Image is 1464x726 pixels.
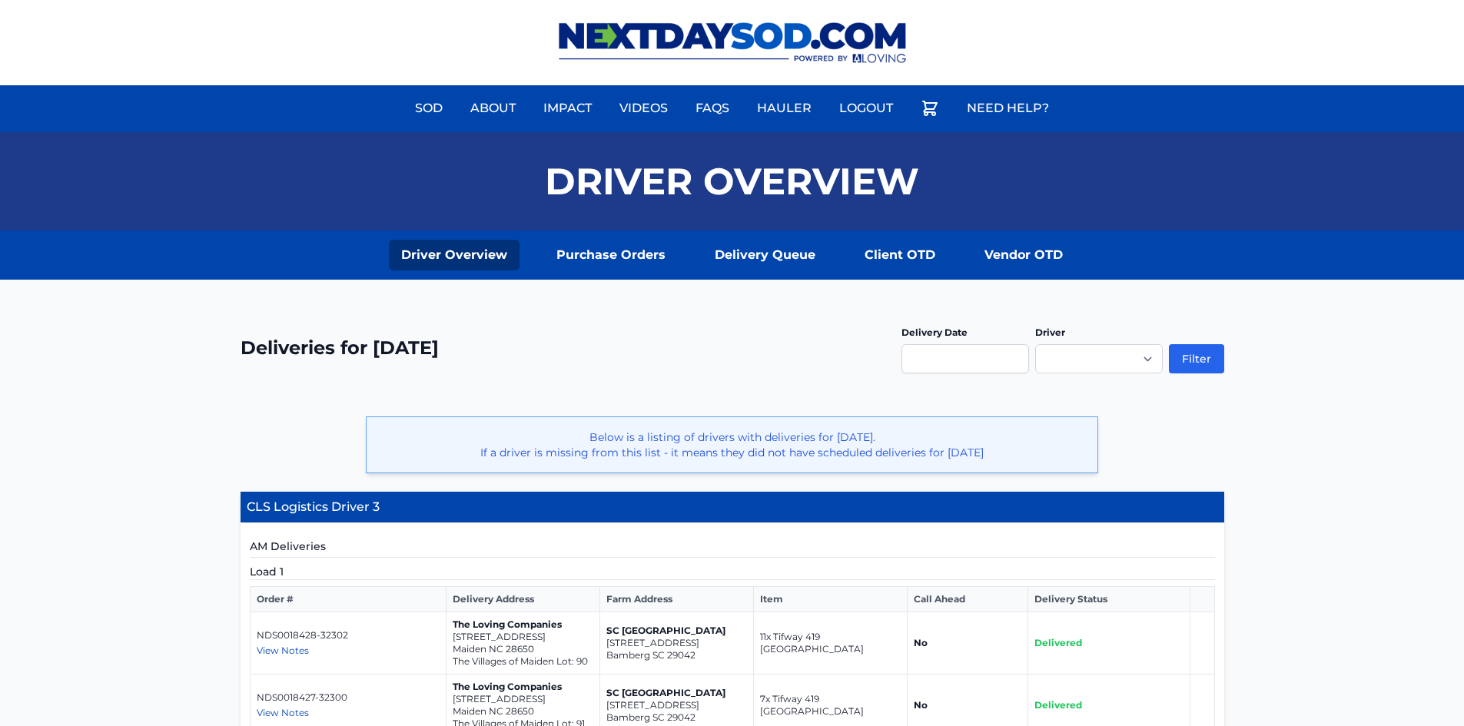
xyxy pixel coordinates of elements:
p: [STREET_ADDRESS] [453,631,593,643]
th: Delivery Status [1028,587,1190,612]
a: Need Help? [958,90,1058,127]
a: FAQs [686,90,739,127]
th: Item [753,587,907,612]
p: Maiden NC 28650 [453,643,593,655]
strong: No [914,637,928,648]
a: Vendor OTD [972,240,1075,270]
h4: CLS Logistics Driver 3 [241,492,1224,523]
p: NDS0018428-32302 [257,629,440,641]
a: Driver Overview [389,240,520,270]
p: [STREET_ADDRESS] [606,699,747,711]
span: Delivered [1034,699,1082,711]
a: Impact [534,90,601,127]
h5: Load 1 [250,564,1215,580]
p: SC [GEOGRAPHIC_DATA] [606,687,747,699]
p: The Villages of Maiden Lot: 90 [453,655,593,668]
p: Maiden NC 28650 [453,705,593,718]
h5: AM Deliveries [250,539,1215,558]
th: Farm Address [599,587,753,612]
span: View Notes [257,707,309,718]
a: Videos [610,90,677,127]
a: Sod [406,90,452,127]
strong: No [914,699,928,711]
p: [STREET_ADDRESS] [606,637,747,649]
th: Delivery Address [446,587,599,612]
th: Call Ahead [907,587,1028,612]
p: [STREET_ADDRESS] [453,693,593,705]
td: 11x Tifway 419 [GEOGRAPHIC_DATA] [753,612,907,675]
p: The Loving Companies [453,681,593,693]
p: Bamberg SC 29042 [606,711,747,724]
h2: Deliveries for [DATE] [241,336,439,360]
button: Filter [1169,344,1224,373]
a: Logout [830,90,902,127]
label: Delivery Date [901,327,968,338]
p: The Loving Companies [453,618,593,631]
a: Client OTD [852,240,948,270]
th: Order # [250,587,446,612]
p: NDS0018427-32300 [257,691,440,704]
p: Bamberg SC 29042 [606,649,747,661]
p: Below is a listing of drivers with deliveries for [DATE]. If a driver is missing from this list -... [379,429,1085,460]
a: Hauler [748,90,821,127]
p: SC [GEOGRAPHIC_DATA] [606,625,747,637]
h1: Driver Overview [545,163,919,200]
label: Driver [1035,327,1065,338]
a: Delivery Queue [702,240,828,270]
a: Purchase Orders [544,240,678,270]
a: About [461,90,525,127]
span: Delivered [1034,637,1082,648]
span: View Notes [257,645,309,656]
